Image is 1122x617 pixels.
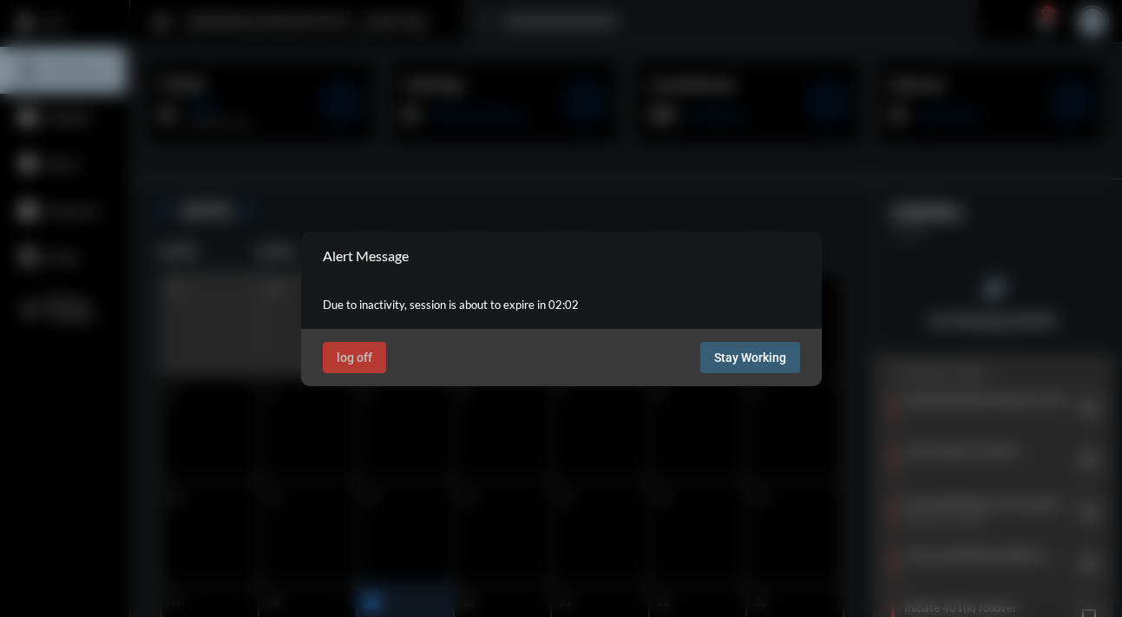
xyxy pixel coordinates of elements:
button: log off [323,342,386,373]
span: log off [337,351,372,364]
p: Due to inactivity, session is about to expire in 02:02 [323,298,800,312]
button: Stay Working [700,342,800,373]
h2: Alert Message [323,247,409,264]
span: Stay Working [714,351,786,364]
